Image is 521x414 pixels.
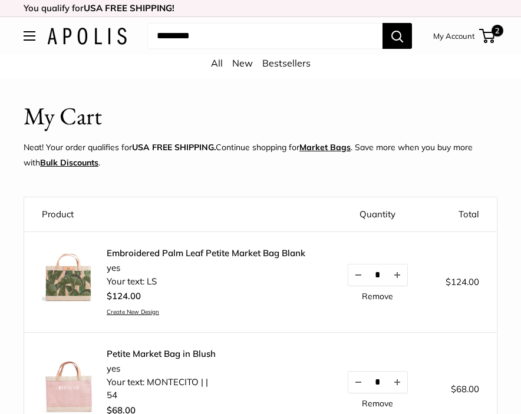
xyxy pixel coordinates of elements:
img: Apolis [47,28,127,45]
strong: USA FREE SHIPPING! [84,2,174,14]
li: Your text: LS [107,275,305,289]
span: $124.00 [446,276,479,287]
span: $124.00 [107,290,141,302]
p: Neat! Your order qualifies for Continue shopping for . Save more when you buy more with . [24,140,497,170]
a: My Account [433,29,475,43]
a: Remove [362,399,393,408]
button: Decrease quantity by 1 [348,372,368,393]
button: Increase quantity by 1 [387,264,407,286]
li: 54 [107,389,216,402]
a: Bestsellers [262,57,311,69]
u: Bulk Discounts [40,157,98,168]
strong: USA FREE SHIPPING. [132,142,216,153]
button: Open menu [24,31,35,41]
input: Quantity [368,270,387,280]
a: Market Bags [299,142,351,153]
button: Decrease quantity by 1 [348,264,368,286]
a: Petite Market Bag in Blush [107,348,216,360]
th: Product [24,197,329,232]
span: 2 [492,25,503,37]
a: Create New Design [107,308,305,316]
h1: My Cart [24,99,102,134]
img: description_Our first ever Blush Collection [42,361,95,414]
li: yes [107,261,305,275]
img: Embroidered Palm Leaf Petite Market Bag Blank [42,254,95,307]
a: Embroidered Palm Leaf Petite Market Bag Blank [107,247,305,259]
a: All [211,57,223,69]
span: $68.00 [451,383,479,395]
li: yes [107,362,216,376]
a: New [232,57,253,69]
a: Remove [362,292,393,300]
input: Quantity [368,377,387,387]
button: Search [382,23,412,49]
button: No more stock [387,372,407,393]
a: 2 [480,29,495,43]
input: Search... [147,23,382,49]
li: Your text: MONTECITO | | [107,376,216,389]
th: Quantity [329,197,426,232]
th: Total [427,197,497,232]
